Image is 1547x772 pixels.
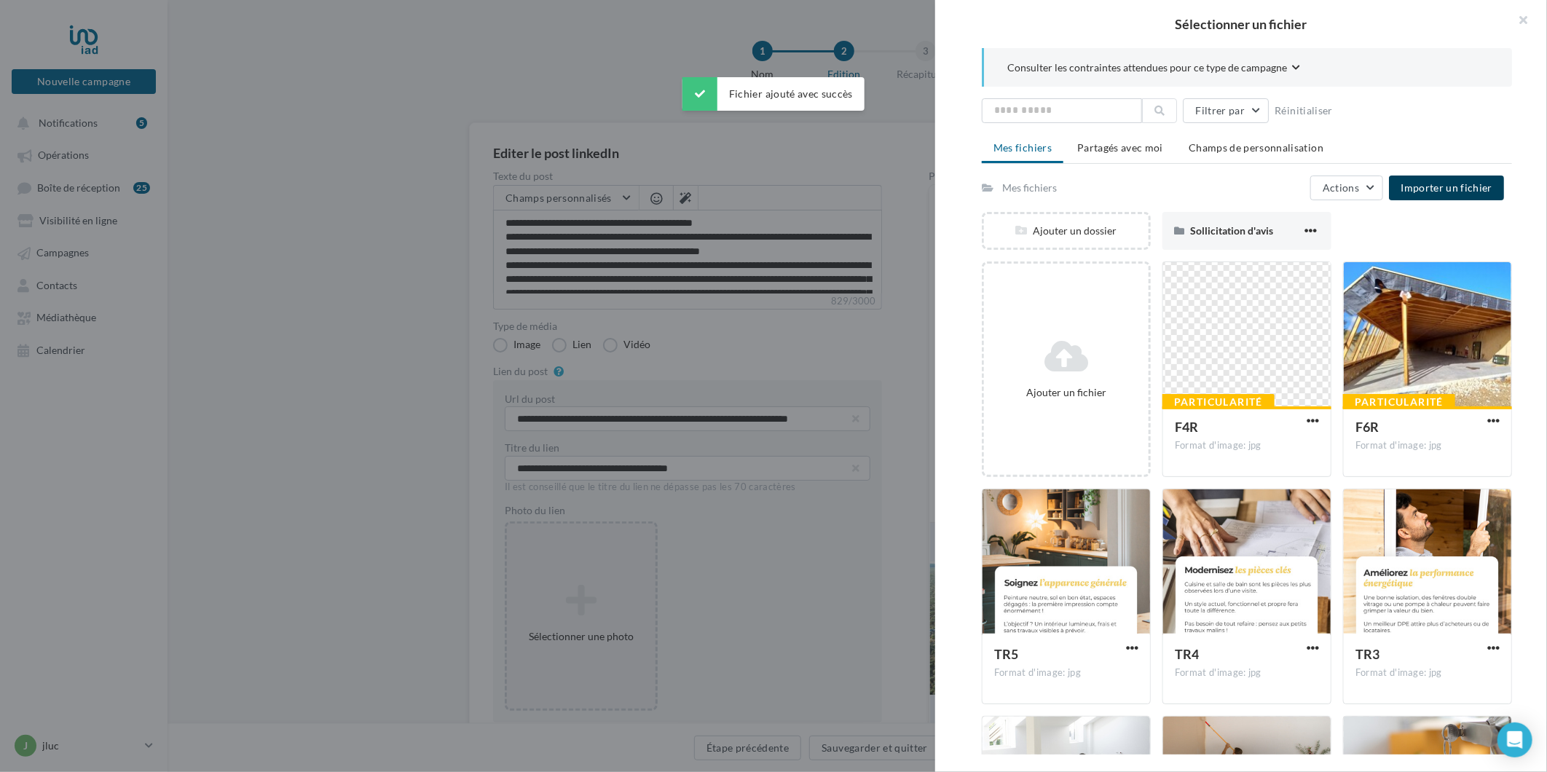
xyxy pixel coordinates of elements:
div: Format d'image: jpg [1175,666,1319,680]
div: Format d'image: jpg [994,666,1138,680]
span: Partagés avec moi [1077,141,1163,154]
span: Actions [1323,181,1359,194]
button: Consulter les contraintes attendues pour ce type de campagne [1007,60,1300,78]
span: TR3 [1355,646,1379,662]
div: Ajouter un fichier [990,385,1143,400]
span: F6R [1355,419,1379,435]
span: TR4 [1175,646,1199,662]
div: Particularité [1343,394,1455,410]
span: TR5 [994,646,1018,662]
div: Format d'image: jpg [1355,439,1500,452]
span: Champs de personnalisation [1189,141,1323,154]
button: Réinitialiser [1269,102,1339,119]
div: Ajouter un dossier [984,224,1149,238]
span: Importer un fichier [1401,181,1492,194]
button: Filtrer par [1183,98,1269,123]
button: Importer un fichier [1389,176,1504,200]
div: Format d'image: jpg [1355,666,1500,680]
span: F4R [1175,419,1198,435]
span: Mes fichiers [993,141,1052,154]
div: Format d'image: jpg [1175,439,1319,452]
div: Open Intercom Messenger [1497,722,1532,757]
div: Mes fichiers [1002,181,1057,195]
span: Sollicitation d'avis [1190,224,1273,237]
span: Consulter les contraintes attendues pour ce type de campagne [1007,60,1287,75]
h2: Sélectionner un fichier [958,17,1524,31]
div: Particularité [1162,394,1275,410]
div: Fichier ajouté avec succès [682,77,865,111]
button: Actions [1310,176,1383,200]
